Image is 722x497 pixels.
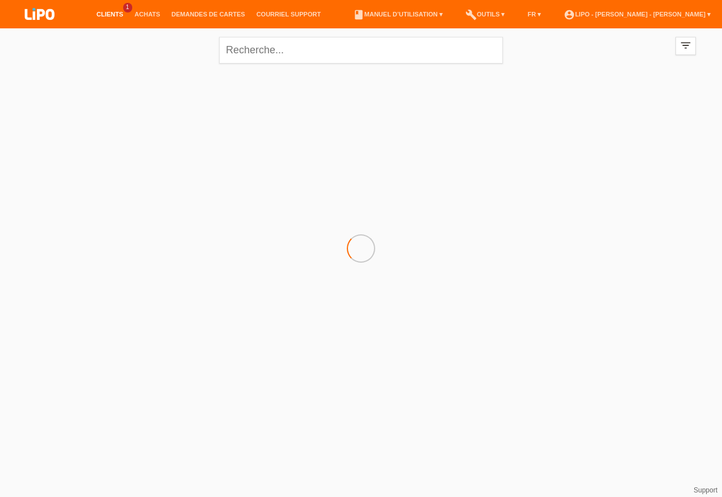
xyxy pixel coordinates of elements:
a: Courriel Support [251,11,326,18]
a: FR ▾ [522,11,547,18]
a: Support [694,486,717,494]
a: account_circleLIPO - [PERSON_NAME] - [PERSON_NAME] ▾ [558,11,716,18]
input: Recherche... [219,37,503,64]
i: filter_list [679,39,692,52]
span: 1 [123,3,132,12]
a: bookManuel d’utilisation ▾ [347,11,448,18]
i: account_circle [564,9,575,20]
a: Achats [129,11,166,18]
a: Clients [91,11,129,18]
a: buildOutils ▾ [460,11,510,18]
a: LIPO pay [11,23,68,32]
i: build [465,9,477,20]
i: book [353,9,364,20]
a: Demandes de cartes [166,11,251,18]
